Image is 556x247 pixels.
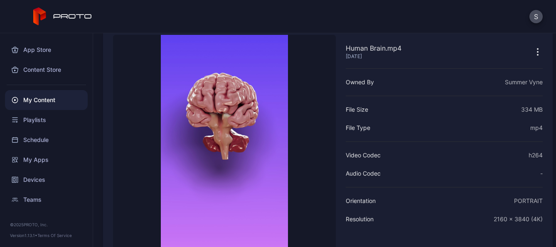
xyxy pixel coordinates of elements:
[494,214,543,224] div: 2160 x 3840 (4K)
[37,233,72,238] a: Terms Of Service
[514,196,543,206] div: PORTRAIT
[346,150,381,160] div: Video Codec
[5,170,88,190] a: Devices
[529,150,543,160] div: h264
[346,105,368,115] div: File Size
[5,90,88,110] a: My Content
[530,123,543,133] div: mp4
[10,233,37,238] span: Version 1.13.1 •
[346,77,374,87] div: Owned By
[5,190,88,210] a: Teams
[505,77,543,87] div: Summer Vyne
[529,10,543,23] button: S
[346,214,374,224] div: Resolution
[5,130,88,150] a: Schedule
[5,150,88,170] a: My Apps
[346,169,381,179] div: Audio Codec
[5,60,88,80] a: Content Store
[5,110,88,130] a: Playlists
[346,123,370,133] div: File Type
[5,40,88,60] a: App Store
[346,196,376,206] div: Orientation
[10,221,83,228] div: © 2025 PROTO, Inc.
[540,169,543,179] div: -
[346,43,401,53] div: Human Brain.mp4
[346,53,401,60] div: [DATE]
[521,105,543,115] div: 334 MB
